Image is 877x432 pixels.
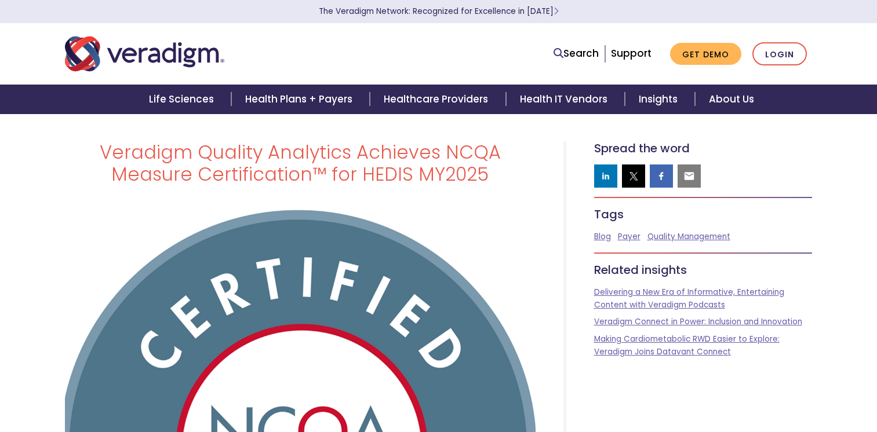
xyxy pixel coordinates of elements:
a: About Us [695,85,768,114]
a: The Veradigm Network: Recognized for Excellence in [DATE]Learn More [319,6,559,17]
a: Delivering a New Era of Informative, Entertaining Content with Veradigm Podcasts [594,287,784,310]
img: Veradigm logo [65,35,224,73]
a: Get Demo [670,43,741,65]
a: Health IT Vendors [506,85,625,114]
img: email sharing button [683,170,695,182]
img: twitter sharing button [628,170,639,182]
a: Search [554,46,599,61]
a: Blog [594,231,611,242]
img: linkedin sharing button [600,170,612,182]
a: Healthcare Providers [370,85,505,114]
a: Veradigm Connect in Power: Inclusion and Innovation [594,316,802,327]
a: Quality Management [647,231,730,242]
h5: Tags [594,207,813,221]
h1: Veradigm Quality Analytics Achieves NCQA Measure Certification™ for HEDIS MY2025 [65,141,536,186]
a: Making Cardiometabolic RWD Easier to Explore: Veradigm Joins Datavant Connect [594,334,780,357]
a: Login [752,42,807,66]
h5: Spread the word [594,141,813,155]
a: Payer [618,231,641,242]
a: Health Plans + Payers [231,85,370,114]
h5: Related insights [594,263,813,277]
a: Life Sciences [135,85,231,114]
img: facebook sharing button [656,170,667,182]
a: Insights [625,85,695,114]
span: Learn More [554,6,559,17]
a: Support [611,46,652,60]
